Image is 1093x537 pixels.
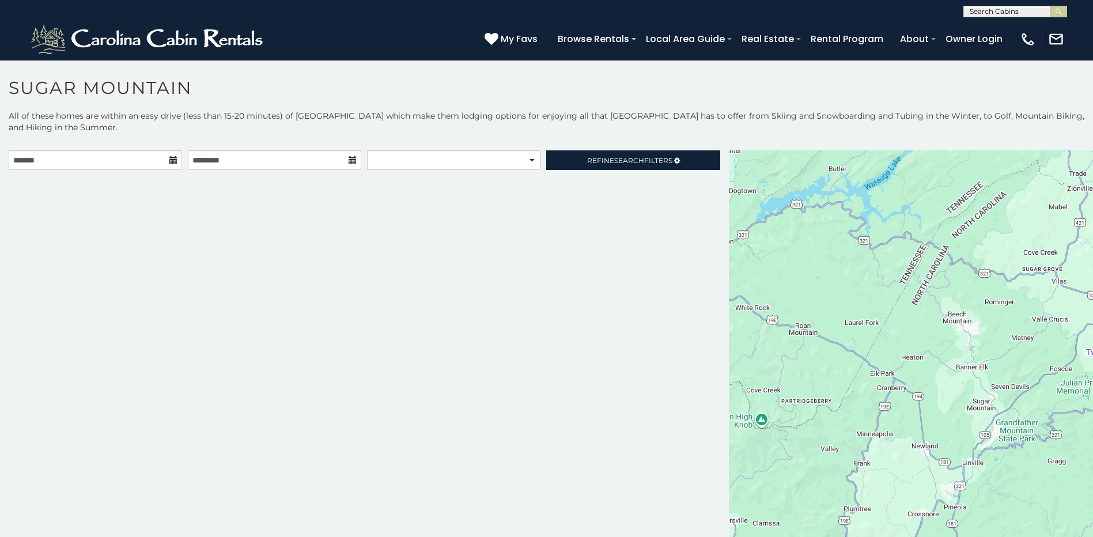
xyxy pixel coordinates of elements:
[1048,31,1064,47] img: mail-regular-white.png
[552,29,635,49] a: Browse Rentals
[546,150,720,170] a: RefineSearchFilters
[940,29,1008,49] a: Owner Login
[1020,31,1036,47] img: phone-regular-white.png
[501,32,538,46] span: My Favs
[805,29,889,49] a: Rental Program
[736,29,800,49] a: Real Estate
[29,22,268,56] img: White-1-2.png
[485,32,540,47] a: My Favs
[614,156,644,165] span: Search
[587,156,672,165] span: Refine Filters
[894,29,935,49] a: About
[640,29,731,49] a: Local Area Guide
